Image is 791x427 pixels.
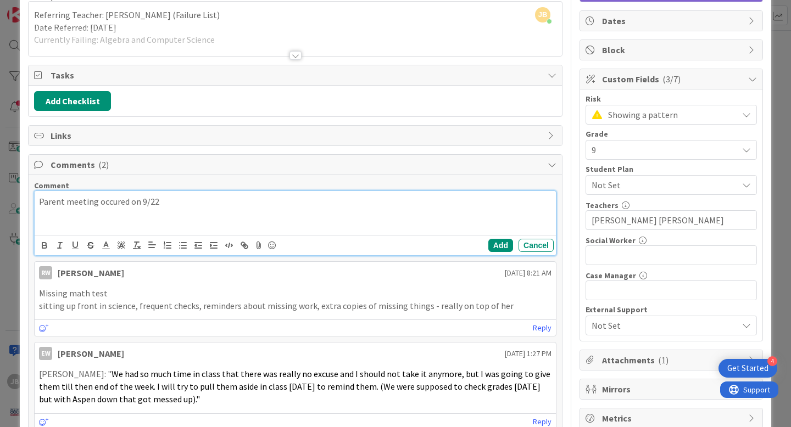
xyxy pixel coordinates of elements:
[592,319,738,332] span: Not Set
[39,368,552,405] p: [PERSON_NAME]: "
[34,181,69,190] span: Comment
[39,287,552,300] p: Missing math test
[505,267,552,279] span: [DATE] 8:21 AM
[586,271,636,280] label: Case Manager
[602,353,743,367] span: Attachments
[602,14,743,27] span: Dates
[767,356,777,366] div: 4
[602,72,743,86] span: Custom Fields
[505,348,552,359] span: [DATE] 1:27 PM
[23,2,50,15] span: Support
[533,321,552,335] a: Reply
[535,7,550,23] span: JB
[39,368,552,404] span: We had so much time in class that there was really no excuse and I should not take it anymore, bu...
[519,239,554,252] button: Cancel
[592,142,732,158] span: 9
[34,21,556,34] p: Date Referred: [DATE]
[39,195,552,208] p: Parent meeting occured on 9/22
[586,235,636,245] label: Social Worker
[586,306,757,313] div: External Support
[602,383,743,396] span: Mirrors
[51,129,542,142] span: Links
[592,178,738,192] span: Not Set
[602,43,743,57] span: Block
[658,355,669,366] span: ( 1 )
[586,95,757,103] div: Risk
[34,91,111,111] button: Add Checklist
[727,363,768,374] div: Get Started
[718,359,777,378] div: Open Get Started checklist, remaining modules: 4
[586,165,757,173] div: Student Plan
[662,74,681,85] span: ( 3/7 )
[39,347,52,360] div: EW
[34,9,556,21] p: Referring Teacher: [PERSON_NAME] (Failure List)
[51,158,542,171] span: Comments
[488,239,513,252] button: Add
[586,200,619,210] label: Teachers
[58,266,124,279] div: [PERSON_NAME]
[51,69,542,82] span: Tasks
[39,266,52,279] div: RW
[39,300,552,312] p: sitting up front in science, frequent checks, reminders about missing work, extra copies of missi...
[602,412,743,425] span: Metrics
[586,130,757,138] div: Grade
[58,347,124,360] div: [PERSON_NAME]
[608,107,732,122] span: Showing a pattern
[98,159,109,170] span: ( 2 )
